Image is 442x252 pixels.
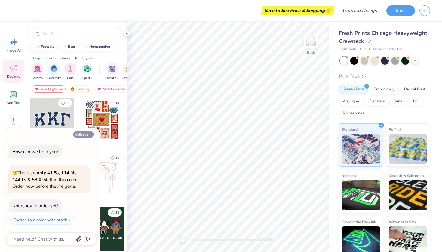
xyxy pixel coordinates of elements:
[12,170,78,183] strong: only 41 Ss, 114 Ms, 144 Ls & 58 XLs
[342,219,376,225] span: Glow in the Dark Ink
[370,85,398,94] div: Embroidery
[51,65,57,72] img: Fraternity Image
[82,76,92,80] span: Sports
[342,172,356,179] span: Neon Ink
[400,85,429,94] div: Digital Print
[62,45,67,49] img: trend_line.gif
[122,63,136,80] button: filter button
[325,7,331,14] span: 👉
[108,154,122,162] button: Like
[31,63,43,80] button: filter button
[373,47,403,52] span: Minimum Order: 12 +
[7,48,21,53] span: Image AI
[122,63,136,80] div: filter for Game Day
[66,102,69,105] span: 33
[84,65,91,72] img: Sports Image
[80,42,113,51] button: homecoming
[73,131,94,138] button: Collapse
[389,219,416,225] span: Water based Ink
[391,97,407,106] div: Vinyl
[68,45,75,48] div: bear
[105,76,119,80] span: Parent's Weekend
[307,50,315,55] div: Back
[81,63,93,80] div: filter for Sports
[32,76,43,80] span: Sorority
[12,170,17,176] span: 🫣
[41,45,54,48] div: football
[67,85,92,93] div: Trending
[305,35,317,47] img: Back
[115,156,119,159] span: 15
[41,31,118,37] input: Try "Alpha"
[115,102,119,105] span: 14
[68,218,72,222] img: Switch to a color with stock
[12,203,59,209] div: Not ready to order yet?
[389,134,428,164] img: Puff Ink
[34,65,41,72] img: Sorority Image
[342,134,380,164] img: Standard
[58,99,72,107] button: Like
[389,172,424,179] span: Metallic & Glitter Ink
[339,29,427,45] span: Fresh Prints Chicago Heavyweight Crewneck
[115,211,119,214] span: 34
[125,65,132,72] img: Game Day Image
[108,99,122,107] button: Like
[122,76,136,80] span: Game Day
[32,85,66,93] div: Your Org's Fav
[47,63,61,80] button: filter button
[94,85,128,93] div: Most Favorited
[109,65,116,72] img: Parent's Weekend Image
[8,126,20,131] span: Upload
[105,63,119,80] button: filter button
[33,56,41,61] div: Orgs
[339,47,357,52] span: Fresh Prints
[180,237,186,243] div: Accessibility label
[389,126,401,132] span: Puff Ink
[31,63,43,80] div: filter for Sorority
[81,63,93,80] button: filter button
[339,97,363,106] div: Applique
[64,63,76,80] button: filter button
[35,45,40,49] img: trend_line.gif
[389,180,428,210] img: Metallic & Glitter Ink
[10,215,75,225] button: Switch to a color with stock
[262,6,333,15] div: Save to See Price & Shipping
[339,85,368,94] div: Screen Print
[45,56,56,61] div: Events
[61,56,71,61] div: Styles
[47,76,61,80] span: Fraternity
[386,5,415,16] button: Save
[47,63,61,80] div: filter for Fraternity
[108,208,122,217] button: Like
[409,97,423,106] div: Foil
[342,180,380,210] img: Neon Ink
[12,149,59,155] div: How can we help you?
[75,56,93,61] div: Print Types
[59,42,78,51] button: bear
[67,65,74,72] img: Club Image
[35,87,39,91] img: most_fav.gif
[360,47,370,52] span: # FP88
[12,170,78,189] span: There are left in this color. Order now before they're gone.
[67,76,74,80] span: Club
[338,5,382,17] input: Untitled Design
[339,73,430,80] div: Print Type
[32,42,57,51] button: football
[7,74,20,79] span: Designs
[70,87,75,91] img: trending.gif
[97,87,102,91] img: most_fav.gif
[105,63,119,80] div: filter for Parent's Weekend
[339,109,368,118] div: Rhinestones
[64,63,76,80] div: filter for Club
[83,45,88,49] img: trend_line.gif
[6,100,21,105] span: Add Text
[89,45,110,48] div: homecoming
[342,126,358,132] span: Standard
[365,97,389,106] div: Transfers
